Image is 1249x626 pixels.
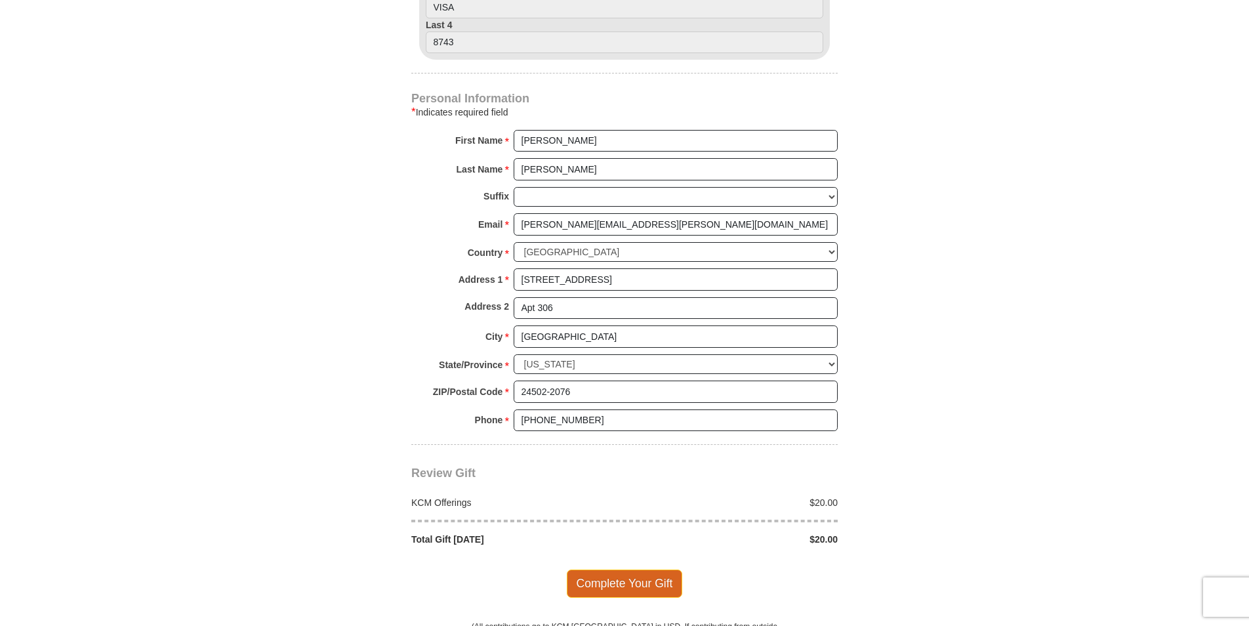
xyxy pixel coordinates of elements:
span: Review Gift [411,467,476,480]
strong: Country [468,243,503,262]
h4: Personal Information [411,93,838,104]
input: Last 4 [426,31,823,54]
strong: Address 2 [464,297,509,316]
span: Complete Your Gift [567,570,683,597]
strong: Last Name [457,160,503,178]
strong: Suffix [483,187,509,205]
strong: State/Province [439,356,502,374]
div: Indicates required field [411,104,838,120]
strong: Phone [475,411,503,429]
strong: City [485,327,502,346]
strong: First Name [455,131,502,150]
strong: Email [478,215,502,234]
div: KCM Offerings [405,496,625,509]
strong: Address 1 [459,270,503,289]
strong: ZIP/Postal Code [433,383,503,401]
div: $20.00 [624,533,845,546]
div: $20.00 [624,496,845,509]
div: Total Gift [DATE] [405,533,625,546]
label: Last 4 [426,18,823,54]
